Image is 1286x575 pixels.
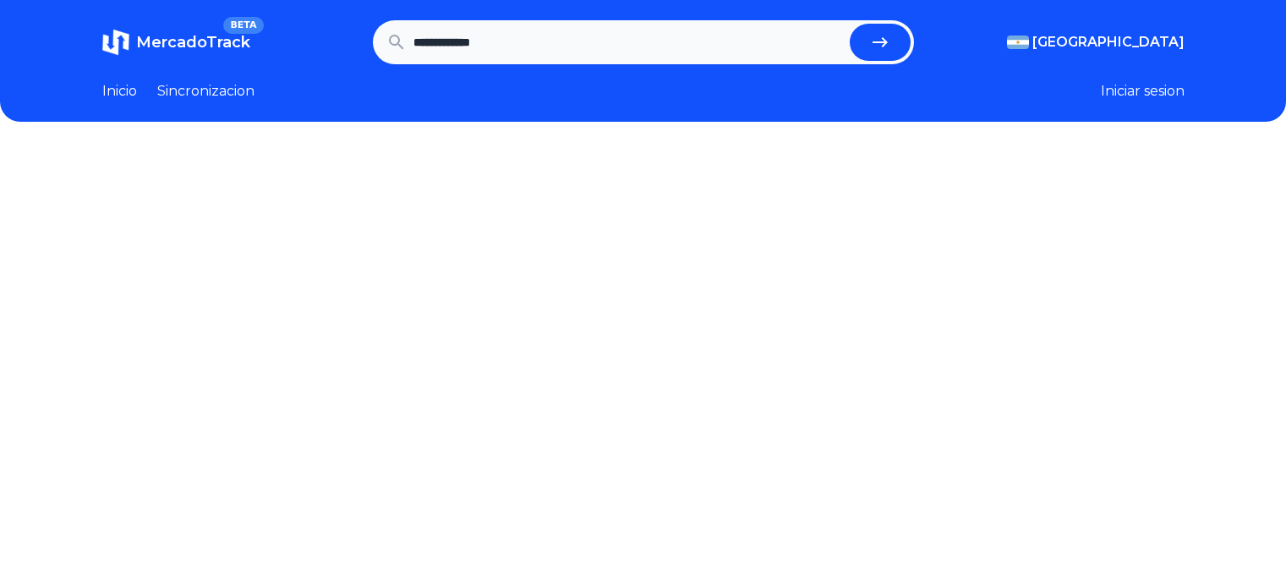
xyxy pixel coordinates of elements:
[1032,32,1185,52] span: [GEOGRAPHIC_DATA]
[1007,32,1185,52] button: [GEOGRAPHIC_DATA]
[102,29,250,56] a: MercadoTrackBETA
[102,81,137,101] a: Inicio
[136,33,250,52] span: MercadoTrack
[1007,36,1029,49] img: Argentina
[102,29,129,56] img: MercadoTrack
[1101,81,1185,101] button: Iniciar sesion
[223,17,263,34] span: BETA
[157,81,254,101] a: Sincronizacion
